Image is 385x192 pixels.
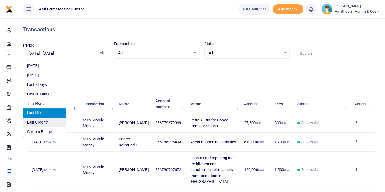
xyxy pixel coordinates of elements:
a: UGX 533,999 [238,4,270,15]
th: Action: activate to sort column ascending [351,95,375,113]
small: 02:34 PM [43,141,57,144]
span: 256790767672 [155,167,181,172]
input: select period [23,48,95,59]
span: 27,500 [244,120,262,125]
input: Search [295,48,380,59]
th: Amount: activate to sort column ascending [241,95,271,113]
span: Asili Farms Masindi Limited [37,6,87,12]
span: Successful [301,120,319,126]
a: logo-small logo-large logo-large [5,7,13,11]
span: 510,000 [244,140,264,144]
span: Successful [301,167,319,173]
span: [DATE] [32,140,56,144]
span: 256785095403 [155,140,181,144]
li: Toup your wallet [273,4,303,14]
img: profile-user [321,4,332,15]
th: Memo: activate to sort column ascending [187,95,240,113]
span: 1,700 [275,140,290,144]
label: Transaction [114,41,135,47]
small: UGX [284,141,290,144]
li: Custom Range [23,127,66,137]
li: [DATE] [23,71,66,80]
small: UGX [281,121,287,125]
img: logo-small [5,6,13,13]
span: Petrol 5Ltrs for Bosco farm operations [190,118,228,128]
li: M [5,50,13,60]
th: Status: activate to sort column ascending [294,95,351,113]
small: UGX [258,141,264,144]
li: [DATE] [23,61,66,71]
span: Account opening activities [190,140,236,144]
th: Account Number: activate to sort column ascending [152,95,187,113]
span: MTN Mobile Money [83,118,104,128]
span: 1,500 [275,167,290,172]
small: 02:27 PM [43,168,57,172]
p: Download [23,66,380,72]
small: UGX [284,168,290,172]
small: [PERSON_NAME] [335,4,380,9]
th: Fees: activate to sort column ascending [271,95,294,113]
span: Successful [301,139,319,145]
span: [PERSON_NAME] [119,167,148,172]
label: Status [204,41,216,47]
span: All [209,50,281,56]
li: Wallet ballance [236,4,273,15]
li: Last Month [23,108,66,118]
li: Ac [5,154,13,164]
small: UGX [256,121,261,125]
span: Amatheon - Admin & Ops [335,9,380,14]
li: Last 6 Month [23,118,66,127]
span: 160,000 [244,167,264,172]
th: Name: activate to sort column ascending [115,95,152,113]
li: Last 7 Days [23,80,66,89]
li: Last 30 Days [23,89,66,99]
li: This Month [23,99,66,108]
span: [PERSON_NAME] [119,120,148,125]
a: Add money [273,6,303,11]
small: UGX [258,168,264,172]
span: UGX 533,999 [243,6,266,12]
span: 256779679369 [155,120,181,125]
a: profile-user [PERSON_NAME] Amatheon - Admin & Ops [321,4,380,15]
span: [DATE] [32,167,56,172]
span: MTN Mobile Money [83,165,104,175]
span: 800 [275,120,287,125]
span: MTN Mobile Money [83,137,104,147]
th: Transaction: activate to sort column ascending [79,95,115,113]
label: Period [23,42,34,48]
h4: Transactions [23,26,380,33]
span: Labour cost repairing roof for kitchen and transferring solar panels from food store in [GEOGRAPH... [190,155,235,184]
span: All [118,50,190,56]
span: Add money [273,4,303,14]
span: Peace Kermundu [119,137,137,147]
